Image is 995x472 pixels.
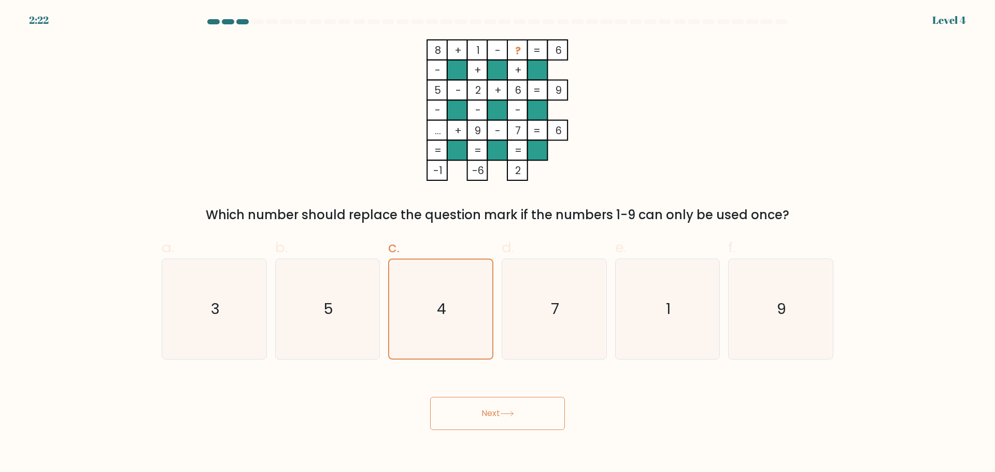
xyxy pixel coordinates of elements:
tspan: + [455,123,462,138]
tspan: + [515,63,522,77]
tspan: + [494,83,502,97]
tspan: - [456,83,461,97]
tspan: 1 [476,44,480,58]
text: 9 [777,298,787,319]
tspan: ? [515,44,521,58]
tspan: 2 [475,83,481,97]
text: 3 [211,298,220,319]
tspan: - [495,44,501,58]
tspan: 6 [515,83,521,97]
tspan: = [533,123,541,138]
span: e. [615,237,627,258]
div: Which number should replace the question mark if the numbers 1-9 can only be used once? [168,206,827,224]
tspan: 6 [556,44,562,58]
text: 4 [437,298,447,319]
span: b. [275,237,288,258]
tspan: 2 [515,163,521,178]
div: Level 4 [932,12,966,28]
tspan: 8 [435,44,441,58]
tspan: -1 [433,163,443,178]
tspan: + [474,63,481,77]
tspan: + [455,44,462,58]
div: 2:22 [29,12,49,28]
span: f. [728,237,735,258]
tspan: = [533,44,541,58]
tspan: - [495,123,501,138]
tspan: = [515,144,522,158]
tspan: 9 [556,83,562,97]
tspan: = [533,83,541,97]
tspan: -6 [472,163,484,178]
tspan: = [474,144,481,158]
tspan: 6 [556,123,562,138]
text: 1 [666,298,671,319]
tspan: ... [435,123,441,138]
span: d. [502,237,514,258]
tspan: 5 [434,83,441,97]
span: c. [388,237,400,258]
tspan: = [434,144,442,158]
tspan: - [515,103,521,118]
tspan: - [435,63,440,77]
tspan: - [475,103,481,118]
tspan: 7 [515,123,521,138]
tspan: 9 [475,123,481,138]
tspan: - [435,103,440,118]
text: 5 [323,298,333,319]
span: a. [162,237,174,258]
text: 7 [551,298,559,319]
button: Next [430,397,565,430]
